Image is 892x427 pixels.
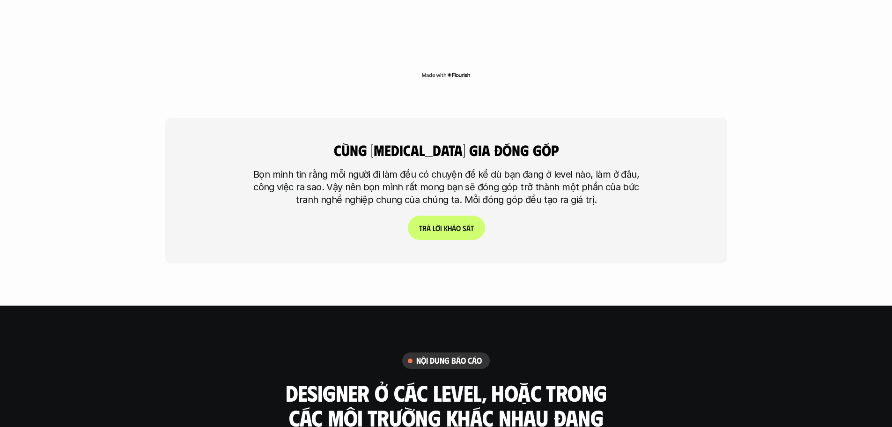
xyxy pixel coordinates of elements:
[422,224,426,232] span: r
[421,71,471,79] img: Made with Flourish
[247,168,645,206] p: Bọn mình tin rằng mỗi người đi làm đều có chuyện để kể dù bạn đang ở level nào, làm ở đâu, công v...
[462,224,466,232] span: s
[470,224,473,232] span: t
[451,224,456,232] span: ả
[419,224,422,232] span: T
[426,224,430,232] span: ả
[432,224,435,232] span: l
[435,224,440,232] span: ờ
[466,224,470,232] span: á
[447,224,451,232] span: h
[456,224,460,232] span: o
[407,216,485,240] a: Trảlờikhảosát
[443,224,447,232] span: k
[416,355,482,366] h6: nội dung báo cáo
[440,224,442,232] span: i
[294,141,598,159] h4: cùng [MEDICAL_DATA] gia đóng góp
